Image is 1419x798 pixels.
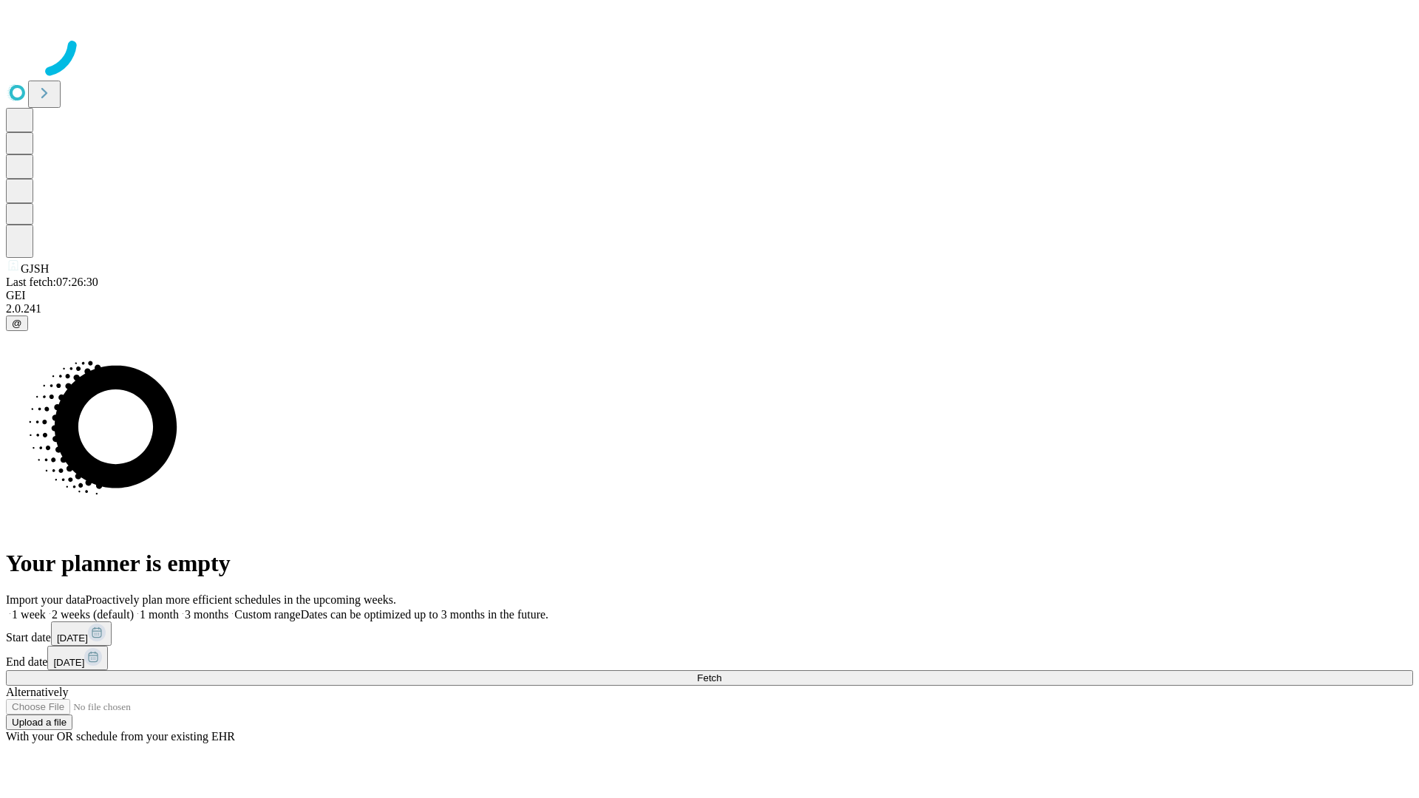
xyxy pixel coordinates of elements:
[12,608,46,621] span: 1 week
[12,318,22,329] span: @
[697,672,721,683] span: Fetch
[21,262,49,275] span: GJSH
[6,646,1413,670] div: End date
[140,608,179,621] span: 1 month
[185,608,228,621] span: 3 months
[53,657,84,668] span: [DATE]
[234,608,300,621] span: Custom range
[6,670,1413,686] button: Fetch
[51,621,112,646] button: [DATE]
[6,686,68,698] span: Alternatively
[6,715,72,730] button: Upload a file
[47,646,108,670] button: [DATE]
[52,608,134,621] span: 2 weeks (default)
[6,621,1413,646] div: Start date
[86,593,396,606] span: Proactively plan more efficient schedules in the upcoming weeks.
[6,730,235,743] span: With your OR schedule from your existing EHR
[57,632,88,644] span: [DATE]
[6,550,1413,577] h1: Your planner is empty
[6,593,86,606] span: Import your data
[6,289,1413,302] div: GEI
[6,276,98,288] span: Last fetch: 07:26:30
[301,608,548,621] span: Dates can be optimized up to 3 months in the future.
[6,316,28,331] button: @
[6,302,1413,316] div: 2.0.241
